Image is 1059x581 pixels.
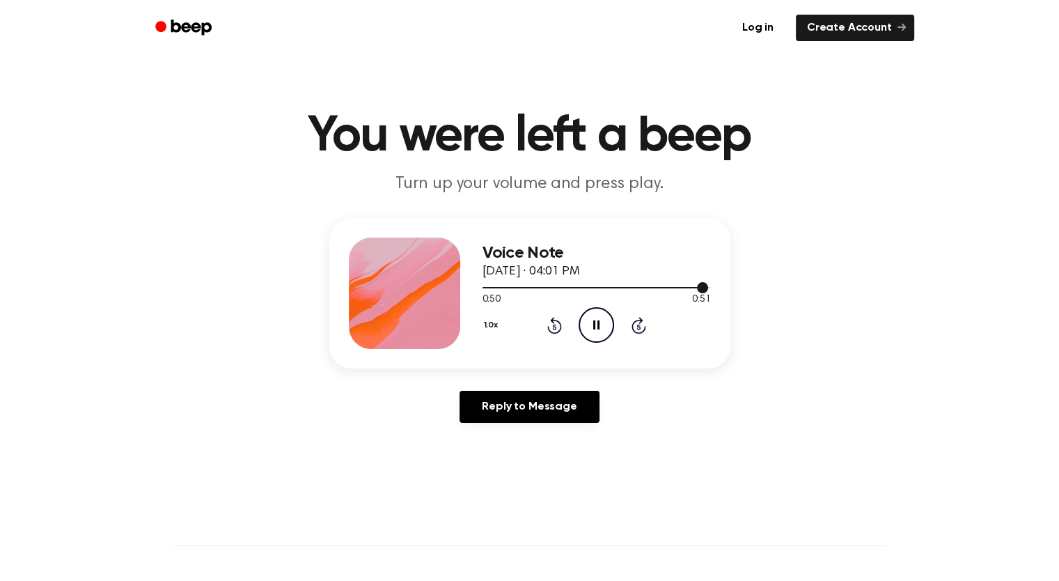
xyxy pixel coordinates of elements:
a: Beep [146,15,224,42]
span: 0:51 [692,293,710,307]
h3: Voice Note [483,244,711,263]
p: Turn up your volume and press play. [262,173,797,196]
a: Reply to Message [460,391,599,423]
a: Log in [728,12,787,44]
h1: You were left a beep [173,111,886,162]
button: 1.0x [483,313,503,337]
span: [DATE] · 04:01 PM [483,265,580,278]
a: Create Account [796,15,914,41]
span: 0:50 [483,293,501,307]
